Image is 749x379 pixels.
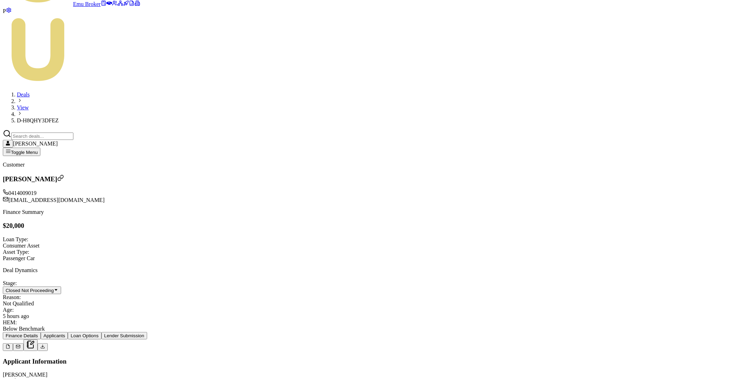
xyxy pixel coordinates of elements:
[3,148,40,156] button: Toggle Menu
[11,150,38,155] span: Toggle Menu
[3,175,746,183] h3: [PERSON_NAME]
[3,313,746,319] div: 5 hours ago
[3,209,746,215] p: Finance Summary
[3,286,61,294] button: Closed Not Proceeding
[3,326,746,332] div: Below Benchmark
[3,358,746,365] h3: Applicant Information
[73,1,101,7] span: Emu Broker
[17,92,29,97] a: Deals
[3,243,746,249] div: Consumer Asset
[3,14,73,84] img: Emu Money
[101,332,147,339] button: Lender Submission
[3,8,6,14] span: P
[3,196,746,203] div: [EMAIL_ADDRESS][DOMAIN_NAME]
[3,307,746,313] div: Age:
[101,332,147,338] a: Lender Submission
[3,189,746,196] div: 0414009019
[3,236,746,243] div: Loan Type:
[3,92,746,124] nav: breadcrumb
[17,104,29,110] a: View
[3,332,41,338] a: Finance Details
[3,249,746,255] div: Asset Type :
[3,222,746,230] h3: $20,000
[13,141,58,147] span: [PERSON_NAME]
[68,332,101,339] button: Loan Options
[3,332,41,339] button: Finance Details
[3,267,746,273] p: Deal Dynamics
[3,280,746,286] div: Stage:
[41,332,68,339] button: Applicants
[11,133,73,140] input: Search deals
[3,300,746,307] div: Not Qualified
[3,1,101,7] a: Emu Broker
[3,255,746,262] div: Passenger Car
[3,319,746,326] div: HEM:
[3,372,746,378] div: [PERSON_NAME]
[17,117,59,123] span: D-H8QHY3DFEZ
[3,294,746,300] div: Reason:
[41,332,68,338] a: Applicants
[3,162,746,168] p: Customer
[68,332,101,338] a: Loan Options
